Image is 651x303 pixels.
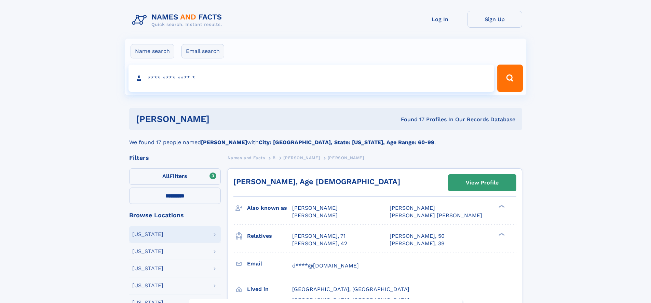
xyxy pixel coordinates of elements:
h3: Relatives [247,230,292,242]
label: Filters [129,168,221,185]
span: [PERSON_NAME] [328,155,364,160]
a: Sign Up [467,11,522,28]
h1: [PERSON_NAME] [136,115,305,123]
h3: Email [247,258,292,270]
div: ❯ [497,232,505,236]
div: Found 17 Profiles In Our Records Database [305,116,515,123]
b: [PERSON_NAME] [201,139,247,146]
h3: Also known as [247,202,292,214]
label: Name search [131,44,174,58]
a: [PERSON_NAME], 42 [292,240,347,247]
span: [PERSON_NAME] [283,155,320,160]
div: Browse Locations [129,212,221,218]
span: B [273,155,276,160]
h3: Lived in [247,284,292,295]
div: [US_STATE] [132,266,163,271]
div: Filters [129,155,221,161]
a: B [273,153,276,162]
div: [US_STATE] [132,283,163,288]
a: Names and Facts [228,153,265,162]
b: City: [GEOGRAPHIC_DATA], State: [US_STATE], Age Range: 60-99 [259,139,434,146]
a: [PERSON_NAME], 50 [390,232,445,240]
button: Search Button [497,65,523,92]
a: Log In [413,11,467,28]
img: Logo Names and Facts [129,11,228,29]
div: We found 17 people named with . [129,130,522,147]
span: [GEOGRAPHIC_DATA], [GEOGRAPHIC_DATA] [292,286,409,292]
div: ❯ [497,204,505,209]
span: [PERSON_NAME] [PERSON_NAME] [390,212,482,219]
a: [PERSON_NAME], 71 [292,232,345,240]
div: View Profile [466,175,499,191]
span: [PERSON_NAME] [390,205,435,211]
label: Email search [181,44,224,58]
div: [US_STATE] [132,249,163,254]
a: [PERSON_NAME] [283,153,320,162]
a: [PERSON_NAME], 39 [390,240,445,247]
span: All [162,173,169,179]
a: [PERSON_NAME], Age [DEMOGRAPHIC_DATA] [233,177,400,186]
div: [US_STATE] [132,232,163,237]
span: [PERSON_NAME] [292,205,338,211]
span: [PERSON_NAME] [292,212,338,219]
input: search input [128,65,494,92]
a: View Profile [448,175,516,191]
